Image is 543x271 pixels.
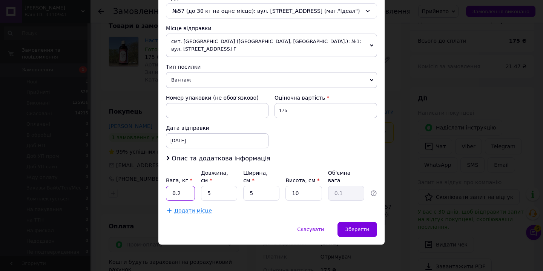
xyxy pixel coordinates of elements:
label: Ширина, см [243,170,267,183]
span: смт. [GEOGRAPHIC_DATA] ([GEOGRAPHIC_DATA], [GEOGRAPHIC_DATA].): №1: вул. [STREET_ADDRESS] Г [166,34,377,57]
div: Оціночна вартість [275,94,377,102]
span: Додати місце [174,208,212,214]
label: Довжина, см [201,170,228,183]
span: Опис та додаткова інформація [172,155,270,162]
span: Скасувати [297,226,324,232]
div: Об'ємна вага [328,169,364,184]
div: Дата відправки [166,124,268,132]
span: Місце відправки [166,25,212,31]
label: Висота, см [285,177,319,183]
label: Вага, кг [166,177,192,183]
div: №57 (до 30 кг на одне місце): вул. [STREET_ADDRESS] (маг."Ідеал") [166,3,377,18]
span: Вантаж [166,72,377,88]
div: Номер упаковки (не обов'язково) [166,94,268,102]
span: Зберегти [345,226,369,232]
span: Тип посилки [166,64,201,70]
